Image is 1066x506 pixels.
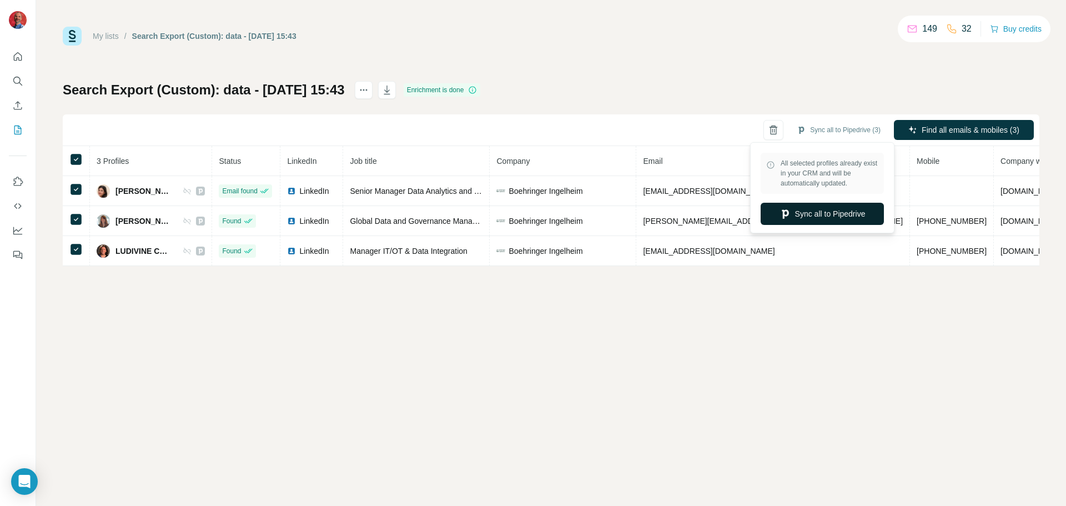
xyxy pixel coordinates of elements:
[917,247,987,255] span: [PHONE_NUMBER]
[9,71,27,91] button: Search
[350,247,467,255] span: Manager IT/OT & Data Integration
[9,221,27,241] button: Dashboard
[97,184,110,198] img: Avatar
[404,83,481,97] div: Enrichment is done
[9,96,27,116] button: Enrich CSV
[643,187,775,196] span: [EMAIL_ADDRESS][DOMAIN_NAME]
[287,247,296,255] img: LinkedIn logo
[1000,157,1062,166] span: Company website
[509,186,582,197] span: Boehringer Ingelheim
[643,247,775,255] span: [EMAIL_ADDRESS][DOMAIN_NAME]
[496,249,505,252] img: company-logo
[115,246,172,257] span: LUDIVINE CHAPAT
[115,186,172,197] span: [PERSON_NAME]
[894,120,1034,140] button: Find all emails & mobiles (3)
[496,189,505,192] img: company-logo
[350,217,483,226] span: Global Data and Governance Manager
[97,214,110,228] img: Avatar
[917,217,987,226] span: [PHONE_NUMBER]
[287,217,296,226] img: LinkedIn logo
[496,219,505,222] img: company-logo
[350,157,376,166] span: Job title
[97,244,110,258] img: Avatar
[287,187,296,196] img: LinkedIn logo
[9,172,27,192] button: Use Surfe on LinkedIn
[643,217,903,226] span: [PERSON_NAME][EMAIL_ADDRESS][PERSON_NAME][DOMAIN_NAME]
[496,157,530,166] span: Company
[124,31,127,42] li: /
[509,246,582,257] span: Boehringer Ingelheim
[962,22,972,36] p: 32
[222,186,257,196] span: Email found
[922,22,937,36] p: 149
[761,203,884,225] button: Sync all to Pipedrive
[299,216,329,227] span: LinkedIn
[299,186,329,197] span: LinkedIn
[222,246,241,256] span: Found
[9,120,27,140] button: My lists
[355,81,373,99] button: actions
[222,216,241,226] span: Found
[9,47,27,67] button: Quick start
[115,216,172,227] span: [PERSON_NAME]
[63,81,345,99] h1: Search Export (Custom): data - [DATE] 15:43
[1000,247,1063,255] span: [DOMAIN_NAME]
[219,157,241,166] span: Status
[97,157,129,166] span: 3 Profiles
[132,31,296,42] div: Search Export (Custom): data - [DATE] 15:43
[11,468,38,495] div: Open Intercom Messenger
[1000,187,1063,196] span: [DOMAIN_NAME]
[643,157,662,166] span: Email
[917,157,939,166] span: Mobile
[990,21,1042,37] button: Buy credits
[9,245,27,265] button: Feedback
[287,157,316,166] span: LinkedIn
[509,216,582,227] span: Boehringer Ingelheim
[789,122,888,138] button: Sync all to Pipedrive (3)
[63,27,82,46] img: Surfe Logo
[9,11,27,29] img: Avatar
[781,158,878,188] span: All selected profiles already exist in your CRM and will be automatically updated.
[350,187,536,196] span: Senior Manager Data Analytics and Customer Insights
[1000,217,1063,226] span: [DOMAIN_NAME]
[922,124,1019,136] span: Find all emails & mobiles (3)
[299,246,329,257] span: LinkedIn
[9,196,27,216] button: Use Surfe API
[93,32,119,41] a: My lists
